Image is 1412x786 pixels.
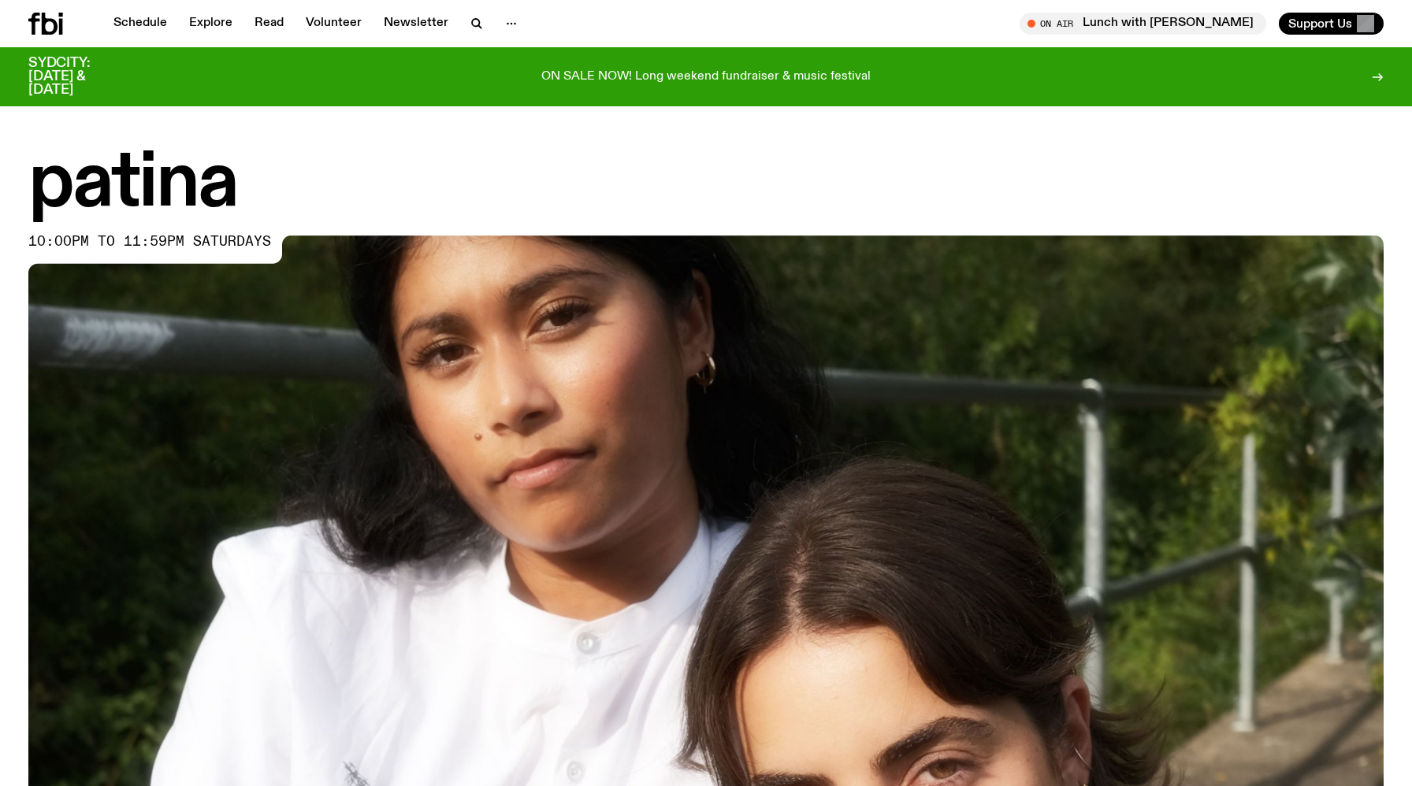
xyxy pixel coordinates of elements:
button: On AirLunch with [PERSON_NAME] [1020,13,1266,35]
a: Newsletter [374,13,458,35]
span: 10:00pm to 11:59pm saturdays [28,235,271,248]
p: ON SALE NOW! Long weekend fundraiser & music festival [541,70,871,84]
a: Volunteer [296,13,371,35]
a: Explore [180,13,242,35]
button: Support Us [1279,13,1384,35]
h1: patina [28,149,1384,220]
a: Schedule [104,13,176,35]
a: Read [245,13,293,35]
h3: SYDCITY: [DATE] & [DATE] [28,57,129,97]
span: Support Us [1288,17,1352,31]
